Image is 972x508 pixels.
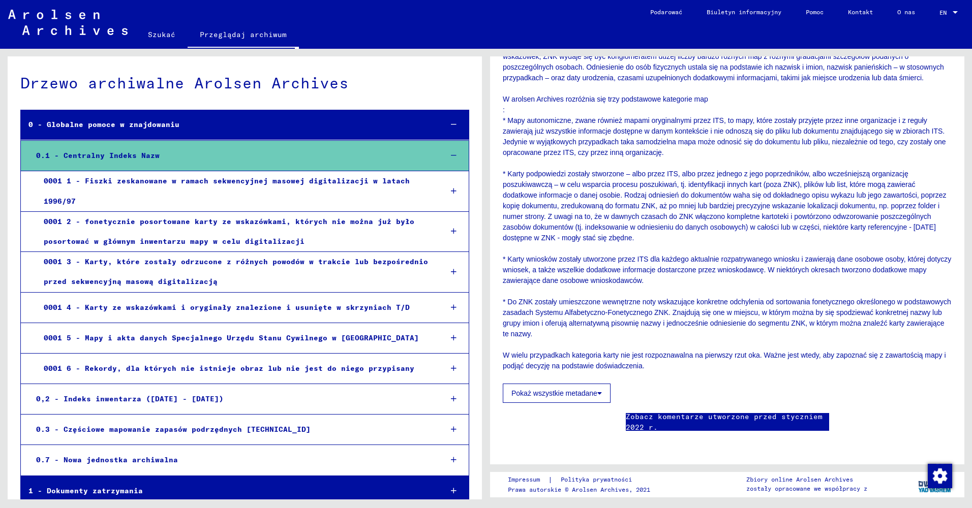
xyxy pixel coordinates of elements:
[136,22,188,47] a: Szukać
[188,22,299,49] a: Przeglądaj archiwum
[28,450,434,470] div: 0.7 - Nowa jednostka archiwalna
[36,298,434,317] div: 0001 4 - Karty ze wskazówkami i oryginały znalezione i usunięte w skrzyniach T/D
[928,464,952,488] img: Zmienianie zgody
[36,212,434,251] div: 0001 2 - fonetycznie posortowane karty ze wskazówkami, których nie można już było posortować w gł...
[503,41,952,371] p: Ze względu na różnorodność zarówno rodzajów i źródeł informacji o ZNK, jak i metod stosowanych pr...
[20,72,469,94] div: Drzewo archiwalne Arolsen Archives
[548,474,553,485] font: |
[36,252,434,292] div: 0001 3 - Karty, które zostały odrzucone z różnych powodów w trakcie lub bezpośrednio przed sekwen...
[503,384,611,403] button: Pokaż wszystkie metadane
[508,485,650,494] p: Prawa autorskie © Arolsen Archives, 2021
[28,389,434,409] div: 0,2 - Indeks inwentarza ([DATE] - [DATE])
[626,411,829,433] a: Zobacz komentarze utworzone przed styczniem 2022 r.
[21,115,434,135] div: 0 - Globalne pomoce w znajdowaniu
[8,10,128,35] img: Arolsen_neg.svg
[746,484,867,493] p: zostały opracowane we współpracy z
[21,481,434,501] div: 1 - Dokumenty zatrzymania
[511,389,597,397] font: Pokaż wszystkie metadane
[916,471,954,497] img: yv_logo.png
[28,420,434,439] div: 0.3 - Częściowe mapowanie zapasów podrzędnych [TECHNICAL_ID]
[36,171,434,211] div: 0001 1 - Fiszki zeskanowane w ramach sekwencyjnej masowej digitalizacji w latach 1996/97
[553,474,644,485] a: Polityka prywatności
[508,474,548,485] a: Impressum
[36,359,434,378] div: 0001 6 - Rekordy, dla których nie istnieje obraz lub nie jest do niego przypisany
[746,475,867,484] p: Zbiory online Arolsen Archives
[28,146,434,166] div: 0.1 - Centralny Indeks Nazw
[36,328,434,348] div: 0001 5 - Mapy i akta danych Specjalnego Urzędu Stanu Cywilnego w [GEOGRAPHIC_DATA]
[939,9,951,16] span: EN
